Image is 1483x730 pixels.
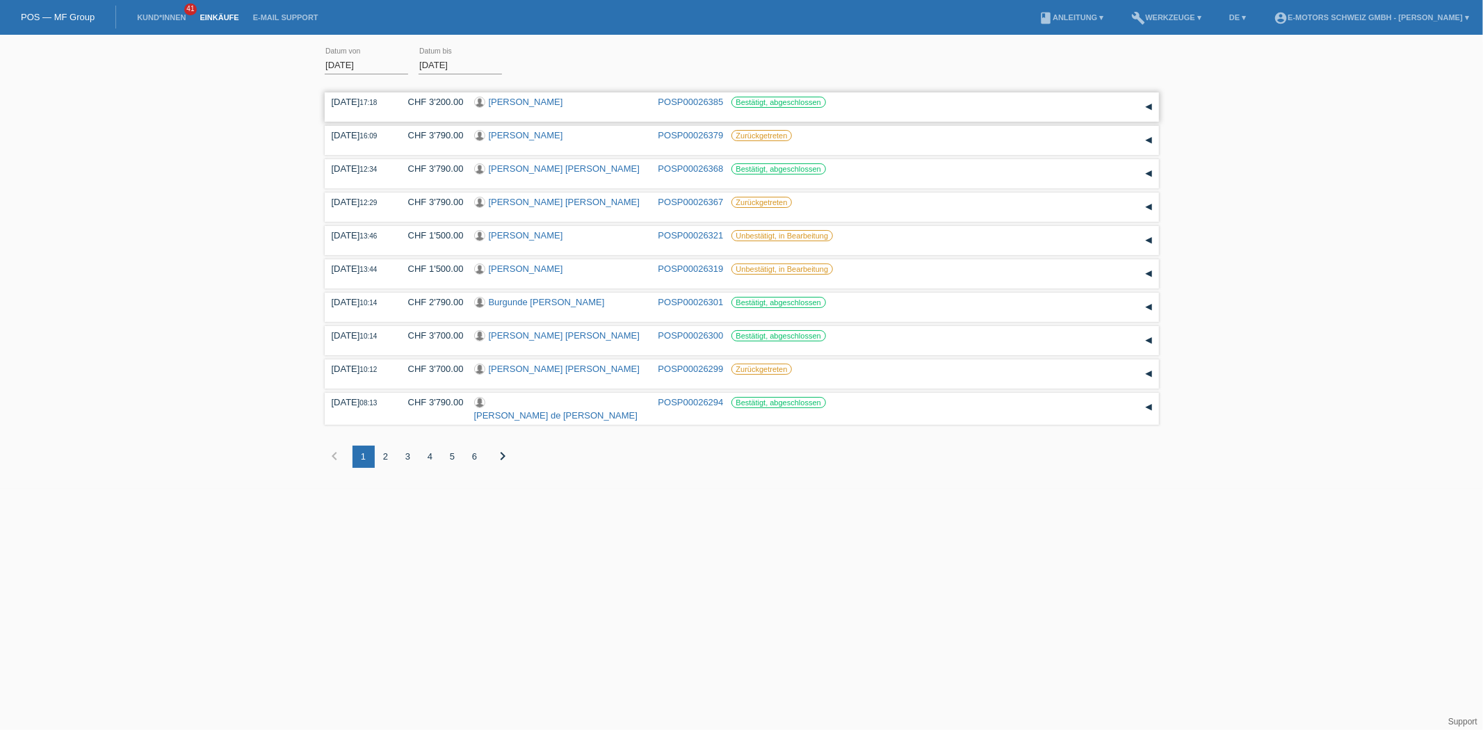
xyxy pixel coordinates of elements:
a: [PERSON_NAME] [PERSON_NAME] [489,364,640,374]
span: 10:14 [359,299,377,307]
a: [PERSON_NAME] [489,230,563,241]
label: Zurückgetreten [731,364,793,375]
a: POSP00026294 [658,397,724,407]
div: [DATE] [332,97,387,107]
div: [DATE] [332,130,387,140]
span: 13:46 [359,232,377,240]
a: POSP00026367 [658,197,724,207]
div: CHF 1'500.00 [398,230,464,241]
div: auf-/zuklappen [1138,263,1159,284]
a: POSP00026319 [658,263,724,274]
div: auf-/zuklappen [1138,197,1159,218]
label: Bestätigt, abgeschlossen [731,97,826,108]
i: build [1131,11,1145,25]
a: Kund*innen [130,13,193,22]
span: 13:44 [359,266,377,273]
a: POSP00026299 [658,364,724,374]
div: CHF 3'790.00 [398,197,464,207]
a: POS — MF Group [21,12,95,22]
span: 08:13 [359,399,377,407]
a: bookAnleitung ▾ [1032,13,1110,22]
div: [DATE] [332,230,387,241]
a: [PERSON_NAME] [489,130,563,140]
label: Bestätigt, abgeschlossen [731,397,826,408]
div: CHF 3'790.00 [398,130,464,140]
div: [DATE] [332,263,387,274]
div: 3 [397,446,419,468]
div: auf-/zuklappen [1138,130,1159,151]
label: Zurückgetreten [731,130,793,141]
div: auf-/zuklappen [1138,330,1159,351]
div: [DATE] [332,197,387,207]
a: buildWerkzeuge ▾ [1124,13,1208,22]
div: auf-/zuklappen [1138,397,1159,418]
div: CHF 3'700.00 [398,364,464,374]
div: [DATE] [332,330,387,341]
a: [PERSON_NAME] [PERSON_NAME] [489,330,640,341]
div: CHF 1'500.00 [398,263,464,274]
label: Zurückgetreten [731,197,793,208]
a: DE ▾ [1222,13,1253,22]
a: [PERSON_NAME] de [PERSON_NAME] [474,410,638,421]
a: account_circleE-Motors Schweiz GmbH - [PERSON_NAME] ▾ [1267,13,1476,22]
a: [PERSON_NAME] [489,263,563,274]
div: 4 [419,446,441,468]
i: chevron_left [327,448,343,464]
a: [PERSON_NAME] [PERSON_NAME] [489,163,640,174]
div: 1 [352,446,375,468]
a: [PERSON_NAME] [489,97,563,107]
div: 5 [441,446,464,468]
div: auf-/zuklappen [1138,364,1159,384]
label: Bestätigt, abgeschlossen [731,297,826,308]
a: Support [1448,717,1477,727]
i: account_circle [1274,11,1288,25]
div: CHF 3'700.00 [398,330,464,341]
label: Bestätigt, abgeschlossen [731,330,826,341]
label: Unbestätigt, in Bearbeitung [731,263,834,275]
a: POSP00026379 [658,130,724,140]
i: book [1039,11,1053,25]
div: 2 [375,446,397,468]
div: [DATE] [332,163,387,174]
a: POSP00026385 [658,97,724,107]
div: auf-/zuklappen [1138,230,1159,251]
a: POSP00026368 [658,163,724,174]
a: POSP00026301 [658,297,724,307]
i: chevron_right [495,448,512,464]
span: 12:34 [359,165,377,173]
a: [PERSON_NAME] [PERSON_NAME] [489,197,640,207]
div: auf-/zuklappen [1138,163,1159,184]
span: 17:18 [359,99,377,106]
a: E-Mail Support [246,13,325,22]
a: POSP00026321 [658,230,724,241]
a: Burgunde [PERSON_NAME] [489,297,605,307]
div: auf-/zuklappen [1138,97,1159,117]
div: CHF 2'790.00 [398,297,464,307]
a: Einkäufe [193,13,245,22]
span: 12:29 [359,199,377,206]
div: [DATE] [332,297,387,307]
div: CHF 3'790.00 [398,397,464,407]
a: POSP00026300 [658,330,724,341]
div: CHF 3'200.00 [398,97,464,107]
div: [DATE] [332,397,387,407]
label: Unbestätigt, in Bearbeitung [731,230,834,241]
div: 6 [464,446,486,468]
label: Bestätigt, abgeschlossen [731,163,826,175]
div: CHF 3'790.00 [398,163,464,174]
div: auf-/zuklappen [1138,297,1159,318]
span: 10:12 [359,366,377,373]
span: 41 [184,3,197,15]
span: 10:14 [359,332,377,340]
div: [DATE] [332,364,387,374]
span: 16:09 [359,132,377,140]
